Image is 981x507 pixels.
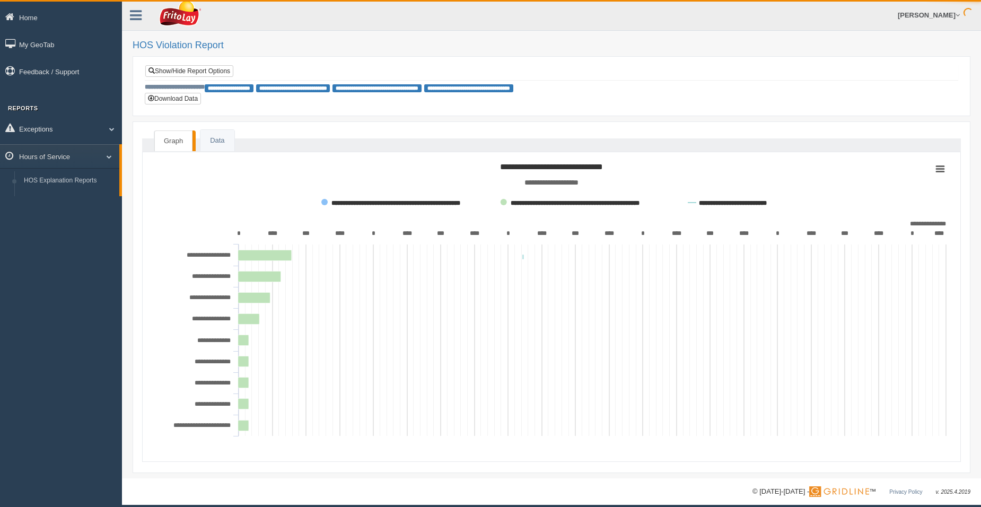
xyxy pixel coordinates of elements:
span: v. 2025.4.2019 [936,489,970,495]
a: Graph [154,130,192,152]
a: HOS Violation Audit Reports [19,190,119,209]
a: Privacy Policy [889,489,922,495]
button: Download Data [145,93,201,104]
a: HOS Explanation Reports [19,171,119,190]
a: Data [200,130,234,152]
a: Show/Hide Report Options [145,65,233,77]
div: © [DATE]-[DATE] - ™ [752,486,970,497]
img: Gridline [809,486,869,497]
h2: HOS Violation Report [133,40,970,51]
